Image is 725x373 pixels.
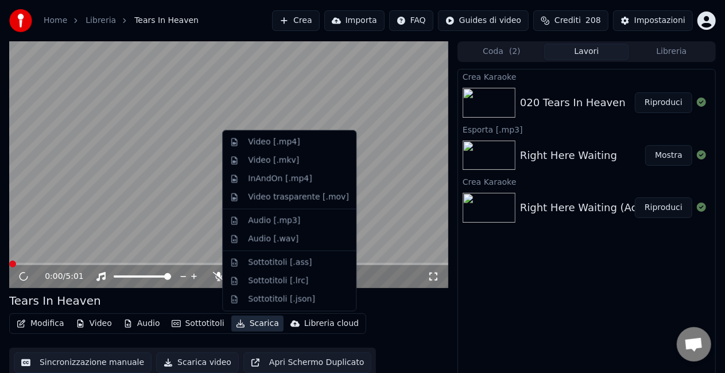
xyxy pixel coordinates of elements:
a: Home [44,15,67,26]
span: 5:01 [65,271,83,282]
img: youka [9,9,32,32]
div: Impostazioni [634,15,685,26]
div: Video trasparente [.mov] [248,192,349,203]
div: Audio [.mp3] [248,215,300,227]
nav: breadcrumb [44,15,199,26]
button: Importa [324,10,385,31]
span: ( 2 ) [509,46,521,57]
button: Libreria [629,44,714,60]
div: Tears In Heaven [9,293,101,309]
button: Crea [272,10,319,31]
span: 0:00 [45,271,63,282]
div: Video [.mkv] [248,155,299,166]
div: Aprire la chat [677,327,711,362]
div: Esporta [.mp3] [458,122,715,136]
button: Audio [119,316,165,332]
span: Tears In Heaven [134,15,199,26]
button: Sottotitoli [167,316,229,332]
div: Libreria cloud [304,318,359,329]
a: Libreria [86,15,116,26]
button: Lavori [544,44,629,60]
div: 020 Tears In Heaven [520,95,626,111]
button: Riproduci [635,92,692,113]
div: Crea Karaoke [458,174,715,188]
button: Mostra [645,145,692,166]
div: / [45,271,72,282]
button: Scarica video [156,352,239,373]
button: Coda [459,44,544,60]
button: Modifica [12,316,69,332]
span: 208 [586,15,601,26]
button: Apri Schermo Duplicato [243,352,371,373]
button: Scarica [231,316,284,332]
div: Sottotitoli [.ass] [248,257,312,269]
div: InAndOn [.mp4] [248,173,312,185]
button: Impostazioni [613,10,693,31]
button: Riproduci [635,197,692,218]
div: Right Here Waiting (Acoustic) [520,200,672,216]
span: Crediti [555,15,581,26]
button: FAQ [389,10,433,31]
button: Crediti208 [533,10,608,31]
div: Sottotitoli [.lrc] [248,275,308,287]
button: Sincronizzazione manuale [14,352,152,373]
div: Right Here Waiting [520,147,617,164]
div: Video [.mp4] [248,137,300,148]
div: Crea Karaoke [458,69,715,83]
div: Audio [.wav] [248,234,298,245]
button: Guides di video [438,10,529,31]
button: Video [71,316,117,332]
div: Sottotitoli [.json] [248,294,315,305]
